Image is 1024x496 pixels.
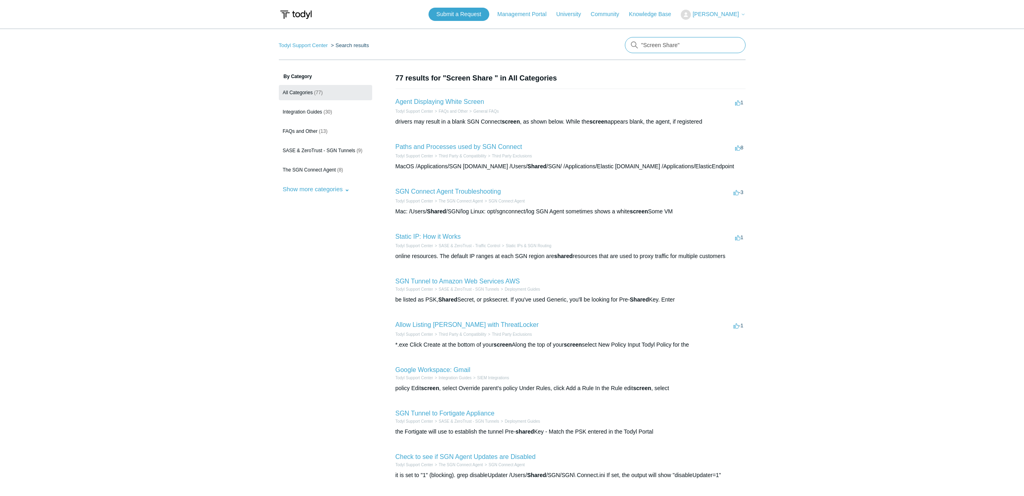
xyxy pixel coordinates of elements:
[396,98,484,105] a: Agent Displaying White Screen
[488,463,525,467] a: SGN Connect Agent
[554,253,573,259] em: shared
[396,154,433,158] a: Todyl Support Center
[439,199,483,203] a: The SGN Connect Agent
[396,375,433,381] li: Todyl Support Center
[527,163,546,169] em: Shared
[396,286,433,292] li: Todyl Support Center
[492,332,532,337] a: Third Party Exclusions
[314,90,323,95] span: (77)
[439,376,472,380] a: Integration Guides
[488,199,525,203] a: SGN Connect Agent
[633,385,651,391] em: screen
[396,419,433,424] a: Todyl Support Center
[396,463,433,467] a: Todyl Support Center
[629,10,679,19] a: Knowledge Base
[396,453,536,460] a: Check to see if SGN Agent Updates are Disabled
[279,85,372,100] a: All Categories (77)
[279,182,354,196] button: Show more categories
[692,11,739,17] span: [PERSON_NAME]
[396,233,461,240] a: Static IP: How it Works
[439,287,499,291] a: SASE & ZeroTrust - SGN Tunnels
[356,148,363,153] span: (9)
[505,287,540,291] a: Deployment Guides
[396,143,522,150] a: Paths and Processes used by SGN Connect
[396,471,746,479] div: it is set to "1" (blocking). grep disableUpdater /Users/ /SGN/SGN\ Connect.ini If set, the output...
[735,99,743,105] span: 1
[283,128,318,134] span: FAQs and Other
[396,410,494,417] a: SGN Tunnel to Fortigate Appliance
[439,463,483,467] a: The SGN Connect Agent
[396,252,746,260] div: online resources. The default IP ranges at each SGN region are resources that are used to proxy t...
[502,118,520,125] em: screen
[433,375,472,381] li: Integration Guides
[681,10,745,20] button: [PERSON_NAME]
[396,366,470,373] a: Google Workspace: Gmail
[439,419,499,424] a: SASE & ZeroTrust - SGN Tunnels
[486,331,532,337] li: Third Party Exclusions
[396,428,746,436] div: the Fortigate will use to establish the tunnel Pre- Key - Match the PSK entered in the Todyl Portal
[396,376,433,380] a: Todyl Support Center
[500,243,551,249] li: Static IPs & SGN Routing
[396,278,520,285] a: SGN Tunnel to Amazon Web Services AWS
[396,108,433,114] li: Todyl Support Center
[433,198,483,204] li: The SGN Connect Agent
[396,198,433,204] li: Todyl Support Center
[427,208,446,215] em: Shared
[433,108,468,114] li: FAQs and Other
[396,332,433,337] a: Todyl Support Center
[396,109,433,114] a: Todyl Support Center
[396,341,746,349] div: *.exe Click Create at the bottom of your Along the top of your select New Policy Input Todyl Poli...
[439,109,468,114] a: FAQs and Other
[527,472,546,478] em: Shared
[630,296,649,303] em: Shared
[329,42,369,48] li: Search results
[319,128,328,134] span: (13)
[486,153,532,159] li: Third Party Exclusions
[473,109,499,114] a: General FAQs
[283,109,322,115] span: Integration Guides
[323,109,332,115] span: (30)
[589,118,608,125] em: screen
[396,162,746,171] div: MacOS /Applications/SGN [DOMAIN_NAME] /Users/ /SGN/ /Applications/Elastic [DOMAIN_NAME] /Applicat...
[438,296,457,303] em: Shared
[735,145,743,151] span: 8
[283,148,355,153] span: SASE & ZeroTrust - SGN Tunnels
[515,428,534,435] em: shared
[556,10,589,19] a: University
[283,90,313,95] span: All Categories
[468,108,499,114] li: General FAQs
[279,162,372,178] a: The SGN Connect Agent (8)
[630,208,648,215] em: screen
[396,73,746,84] h1: 77 results for "Screen Share " in All Categories
[433,331,486,337] li: Third Party & Compatibility
[396,384,746,393] div: policy Edit , select Override parent's policy Under Rules, click Add a Rule In the Rule edit , se...
[396,243,433,249] li: Todyl Support Center
[494,341,512,348] em: screen
[439,154,486,158] a: Third Party & Compatibility
[279,7,313,22] img: Todyl Support Center Help Center home page
[279,104,372,120] a: Integration Guides (30)
[505,419,540,424] a: Deployment Guides
[279,42,330,48] li: Todyl Support Center
[279,143,372,158] a: SASE & ZeroTrust - SGN Tunnels (9)
[421,385,439,391] em: screen
[439,244,500,248] a: SASE & ZeroTrust - Traffic Control
[499,418,540,424] li: Deployment Guides
[477,376,509,380] a: SIEM Integrations
[433,286,499,292] li: SASE & ZeroTrust - SGN Tunnels
[396,287,433,291] a: Todyl Support Center
[506,244,551,248] a: Static IPs & SGN Routing
[497,10,554,19] a: Management Portal
[396,188,501,195] a: SGN Connect Agent Troubleshooting
[396,296,746,304] div: be listed as PSK, Secret, or psksecret. If you've used Generic, you'll be looking for Pre- Key. E...
[337,167,343,173] span: (8)
[279,42,328,48] a: Todyl Support Center
[733,322,744,329] span: -1
[492,154,532,158] a: Third Party Exclusions
[396,207,746,216] div: Mac: /Users/ /SGN/log Linux: opt/sgnconnect/log SGN Agent sometimes shows a white Some VM
[396,321,539,328] a: Allow Listing [PERSON_NAME] with ThreatLocker
[396,118,746,126] div: drivers may result in a blank SGN Connect , as shown below. While the appears blank, the agent, i...
[483,198,525,204] li: SGN Connect Agent
[625,37,746,53] input: Search
[429,8,489,21] a: Submit a Request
